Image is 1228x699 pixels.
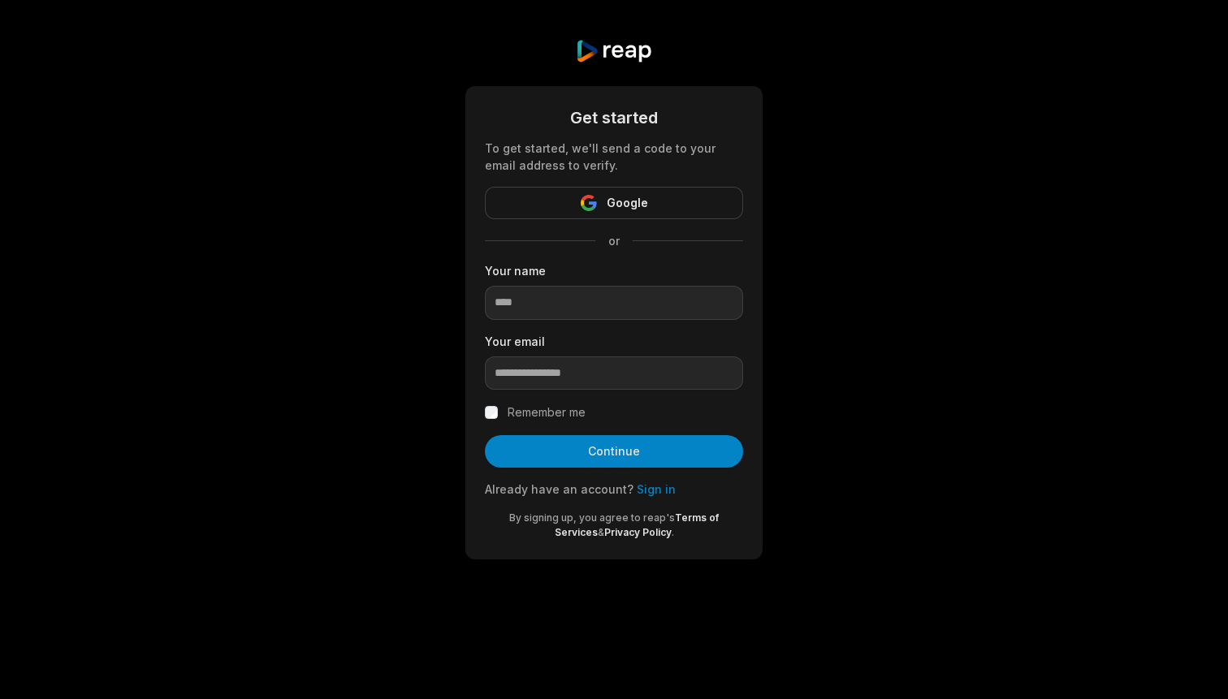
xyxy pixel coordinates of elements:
[604,526,672,538] a: Privacy Policy
[598,526,604,538] span: &
[637,482,676,496] a: Sign in
[607,193,648,213] span: Google
[509,511,675,524] span: By signing up, you agree to reap's
[485,482,633,496] span: Already have an account?
[485,140,743,174] div: To get started, we'll send a code to your email address to verify.
[485,435,743,468] button: Continue
[485,262,743,279] label: Your name
[485,187,743,219] button: Google
[485,106,743,130] div: Get started
[575,39,652,63] img: reap
[485,333,743,350] label: Your email
[595,232,633,249] span: or
[508,403,586,422] label: Remember me
[672,526,674,538] span: .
